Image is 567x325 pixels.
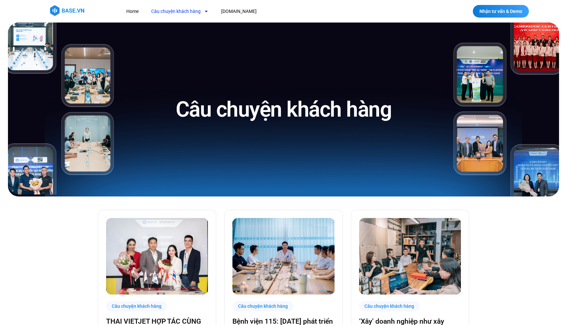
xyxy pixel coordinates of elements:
a: Nhận tư vấn & Demo [473,5,529,18]
nav: Menu [121,5,378,18]
a: Home [121,5,144,18]
h1: Câu chuyện khách hàng [176,96,392,123]
span: Nhận tư vấn & Demo [479,9,522,14]
div: Câu chuyện khách hàng [106,301,167,311]
a: Câu chuyện khách hàng [146,5,214,18]
a: [DOMAIN_NAME] [216,5,262,18]
div: Câu chuyện khách hàng [359,301,420,311]
div: Câu chuyện khách hàng [232,301,293,311]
